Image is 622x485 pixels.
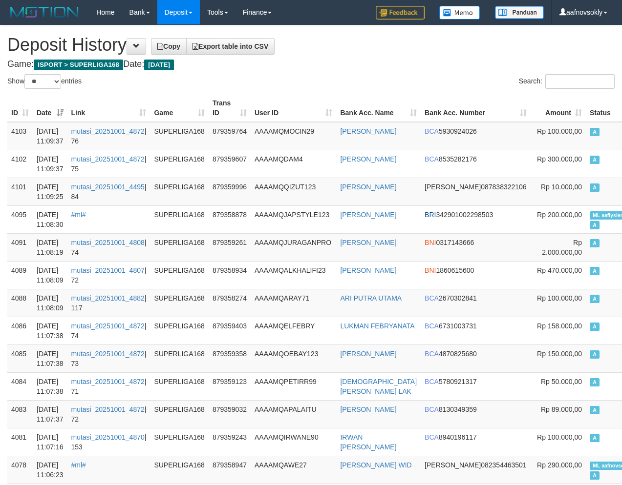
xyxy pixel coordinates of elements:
td: | 75 [67,150,150,178]
td: 2670302841 [421,289,531,317]
span: Approved [590,406,600,414]
td: SUPERLIGA168 [150,233,209,261]
td: 4084 [7,372,33,400]
td: 4101 [7,178,33,205]
td: AAAAMQDAM4 [251,150,336,178]
h1: Deposit History [7,35,615,55]
a: LUKMAN FEBRYANATA [340,322,414,330]
a: [PERSON_NAME] [340,350,396,358]
td: AAAAMQELFEBRY [251,317,336,344]
td: 4086 [7,317,33,344]
td: 879359403 [209,317,251,344]
td: SUPERLIGA168 [150,122,209,150]
td: 879359032 [209,400,251,428]
select: Showentries [24,74,61,89]
td: 4870825680 [421,344,531,372]
a: Export table into CSV [186,38,275,55]
img: Feedback.jpg [376,6,425,20]
span: Rp 2.000.000,00 [542,239,582,256]
td: 4102 [7,150,33,178]
td: AAAAMQJAPSTYLE123 [251,205,336,233]
td: | 74 [67,317,150,344]
td: 879359123 [209,372,251,400]
td: 879359764 [209,122,251,150]
span: Rp 158.000,00 [537,322,582,330]
a: [PERSON_NAME] [340,155,396,163]
span: Rp 100.000,00 [537,294,582,302]
a: mutasi_20251001_4882 [71,294,145,302]
td: 4095 [7,205,33,233]
span: BCA [425,294,439,302]
span: Rp 89.000,00 [541,405,582,413]
td: [DATE] 11:07:38 [33,317,67,344]
td: AAAAMQALKHALIFI23 [251,261,336,289]
td: 082354463501 [421,456,531,484]
a: [PERSON_NAME] WID [340,461,411,469]
td: SUPERLIGA168 [150,205,209,233]
td: SUPERLIGA168 [150,150,209,178]
td: [DATE] 11:07:38 [33,372,67,400]
td: SUPERLIGA168 [150,456,209,484]
span: Rp 150.000,00 [537,350,582,358]
a: [PERSON_NAME] [340,239,396,246]
span: Rp 50.000,00 [541,378,582,385]
td: [DATE] 11:09:25 [33,178,67,205]
td: | 72 [67,400,150,428]
td: 8130349359 [421,400,531,428]
span: BCA [425,433,439,441]
td: SUPERLIGA168 [150,289,209,317]
span: Approved [590,221,600,229]
a: mutasi_20251001_4872 [71,322,145,330]
td: 4091 [7,233,33,261]
a: mutasi_20251001_4807 [71,266,145,274]
a: [PERSON_NAME] [340,127,396,135]
span: Rp 470.000,00 [537,266,582,274]
td: AAAAMQAWE27 [251,456,336,484]
span: [PERSON_NAME] [425,461,481,469]
a: mutasi_20251001_4872 [71,350,145,358]
span: ISPORT > SUPERLIGA168 [34,60,123,70]
span: BCA [425,350,439,358]
td: 4085 [7,344,33,372]
span: BNI [425,266,436,274]
td: | 73 [67,344,150,372]
span: BRI [425,211,436,219]
td: SUPERLIGA168 [150,372,209,400]
td: 879358274 [209,289,251,317]
span: Rp 200.000,00 [537,211,582,219]
span: Approved [590,239,600,247]
label: Show entries [7,74,82,89]
td: 879358934 [209,261,251,289]
span: Approved [590,128,600,136]
td: 879359607 [209,150,251,178]
img: panduan.png [495,6,544,19]
span: Export table into CSV [193,42,268,50]
td: SUPERLIGA168 [150,400,209,428]
td: [DATE] 11:08:30 [33,205,67,233]
span: BCA [425,378,439,385]
th: Amount: activate to sort column ascending [531,94,586,122]
h4: Game: Date: [7,60,615,69]
a: mutasi_20251001_4872 [71,405,145,413]
td: 879359996 [209,178,251,205]
td: | 74 [67,233,150,261]
td: | 84 [67,178,150,205]
span: Rp 10.000,00 [541,183,582,191]
td: 4103 [7,122,33,150]
a: #ml# [71,211,86,219]
label: Search: [519,74,615,89]
th: Date: activate to sort column ascending [33,94,67,122]
span: Rp 100.000,00 [537,433,582,441]
a: [PERSON_NAME] [340,183,396,191]
td: SUPERLIGA168 [150,428,209,456]
td: AAAAMQQIZUT123 [251,178,336,205]
th: Game: activate to sort column ascending [150,94,209,122]
span: Approved [590,156,600,164]
td: 5780921317 [421,372,531,400]
td: AAAAMQJURAGANPRO [251,233,336,261]
td: AAAAMQAPALAITU [251,400,336,428]
span: Approved [590,183,600,192]
td: 4081 [7,428,33,456]
span: [PERSON_NAME] [425,183,481,191]
a: IRWAN [PERSON_NAME] [340,433,396,451]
